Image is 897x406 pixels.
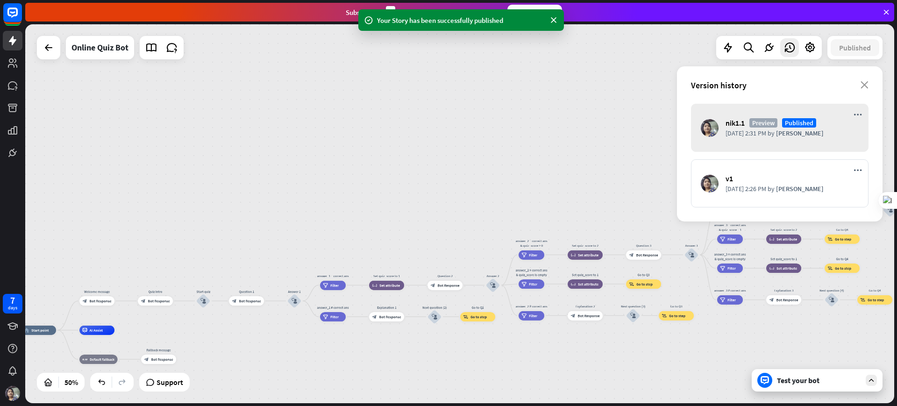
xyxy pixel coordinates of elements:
i: more_horiz [854,111,862,119]
i: block_goto [861,298,866,302]
i: block_user_input [630,313,636,318]
span: Filter [727,266,736,271]
div: Welcome message [76,289,118,294]
span: AI Assist [90,328,103,333]
i: block_fallback [83,357,88,362]
div: Go to Q2 [457,305,499,310]
span: Go to step [868,298,884,302]
i: block_goto [629,282,634,286]
i: filter [522,313,527,318]
span: Filter [529,252,537,257]
i: block_user_input [490,282,496,288]
i: block_goto [828,266,833,271]
i: filter [323,283,328,287]
div: Go to Q3 [623,272,665,277]
i: block_bot_response [431,283,435,287]
span: Go to step [835,266,851,271]
i: block_user_input [887,207,893,213]
i: block_user_input [432,314,437,320]
button: Open LiveChat chat widget [7,4,36,32]
span: Bot Response [578,313,600,318]
div: days [8,305,17,311]
div: Next question (2) [420,305,448,310]
span: Support [157,375,183,390]
i: block_goto [662,313,667,318]
i: block_bot_response [83,299,87,303]
div: 7 [10,296,15,305]
span: Filter [330,283,339,287]
div: Set quiz_score to 1 [366,273,408,278]
a: 7 days [3,294,22,313]
span: [PERSON_NAME] [776,185,824,193]
div: Next question (4) [818,288,846,293]
div: Go to Q4 [854,288,896,293]
span: Go to step [669,313,685,318]
span: Filter [330,314,339,319]
span: Filter [529,313,537,318]
div: Go to Q4 [821,228,863,232]
i: block_bot_response [372,314,377,319]
i: filter [720,266,726,271]
i: block_set_attribute [571,252,576,257]
div: Fallback message [138,348,180,352]
div: answer_1 ≠ correct ans [317,305,349,310]
i: filter [323,314,328,319]
i: block_user_input [829,297,834,303]
div: Explanation 2 [564,304,606,308]
div: Question 3 [623,243,665,248]
span: Filter [727,237,736,242]
span: by [768,185,775,193]
i: block_user_input [292,298,297,304]
span: by [768,129,775,137]
i: block_set_attribute [372,283,377,287]
span: Default fallback [90,357,114,362]
i: filter [522,252,527,257]
i: block_user_input [689,252,694,257]
span: Bot Response [151,357,173,362]
div: Set quiz_score to 2 [763,228,805,232]
button: Published [831,39,879,56]
i: filter [522,282,527,286]
span: Filter [529,282,537,286]
div: Go to Q4 [821,256,863,261]
i: close [861,81,869,89]
span: Set attribute [578,282,598,286]
span: v1 [726,174,733,183]
span: Published [782,118,816,128]
div: answer_3 = correct ans & quiz_score is empty [714,252,747,261]
span: Set attribute [379,283,400,287]
span: Bot Response [636,252,658,257]
i: block_bot_response [232,299,237,303]
i: filter [720,237,726,242]
i: block_bot_response [629,252,634,257]
span: Set attribute [776,266,797,271]
span: Bot Response [776,298,798,302]
span: Bot Response [379,314,401,319]
div: Start quiz [189,289,217,294]
div: Next question (3) [619,304,647,308]
div: answer_2 ≠ correct ans [515,304,548,308]
div: Answer 3 [677,243,705,248]
div: Online Quiz Bot [71,36,128,59]
div: Go to Q3 [655,304,698,308]
i: home_2 [24,328,29,333]
div: Version history [691,80,861,91]
span: Go to step [835,237,851,242]
span: [DATE] 2:31 PM [726,129,766,137]
div: Test your bot [777,376,861,385]
span: Go to step [470,314,487,319]
div: Set quiz_score to 2 [564,243,606,248]
div: Explanation 1 [366,305,408,310]
div: Explanation 3 [763,288,805,293]
div: answer_3 ≠ correct ans [714,288,747,293]
span: Bot Response [148,299,170,303]
div: Question 1 [226,289,268,294]
i: block_bot_response [141,299,146,303]
div: 50% [62,375,81,390]
span: Set attribute [776,237,797,242]
div: Set quiz_score to 1 [564,272,606,277]
i: filter [720,298,726,302]
div: answer_1 = correct ans [317,273,349,278]
i: block_bot_response [144,357,149,362]
i: block_bot_response [571,313,576,318]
